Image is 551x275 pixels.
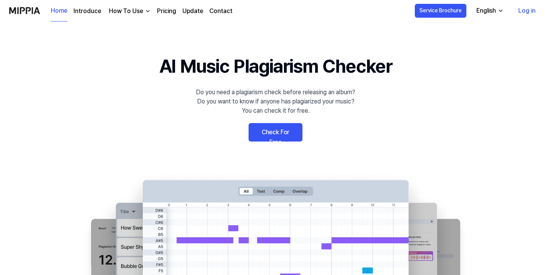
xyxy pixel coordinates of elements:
[145,8,151,14] img: down
[196,88,355,115] div: Do you need a plagiarism check before releasing an album? Do you want to know if anyone has plagi...
[159,52,392,80] h1: AI Music Plagiarism Checker
[157,7,176,16] a: Pricing
[73,7,101,16] a: Introduce
[415,4,466,18] button: Service Brochure
[107,7,151,16] button: How To Use
[182,7,203,16] a: Update
[249,123,302,142] a: Check For Free
[107,7,145,16] div: How To Use
[209,7,232,16] a: Contact
[475,6,498,15] div: English
[470,3,508,18] button: English
[51,0,67,22] a: Home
